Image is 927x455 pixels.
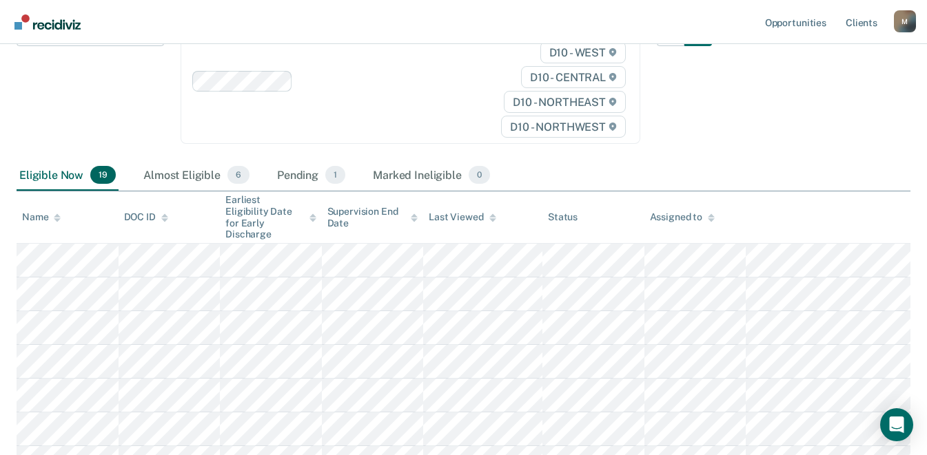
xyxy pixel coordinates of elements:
[504,91,625,113] span: D10 - NORTHEAST
[274,160,348,191] div: Pending1
[141,160,252,191] div: Almost Eligible6
[501,116,625,138] span: D10 - NORTHWEST
[325,166,345,184] span: 1
[540,41,626,63] span: D10 - WEST
[90,166,116,184] span: 19
[650,211,715,223] div: Assigned to
[22,211,61,223] div: Name
[469,166,490,184] span: 0
[227,166,249,184] span: 6
[17,160,119,191] div: Eligible Now19
[225,194,316,240] div: Earliest Eligibility Date for Early Discharge
[124,211,168,223] div: DOC ID
[370,160,493,191] div: Marked Ineligible0
[14,14,81,30] img: Recidiviz
[521,66,626,88] span: D10 - CENTRAL
[894,10,916,32] div: M
[429,211,496,223] div: Last Viewed
[548,211,578,223] div: Status
[880,408,913,441] div: Open Intercom Messenger
[327,206,418,229] div: Supervision End Date
[894,10,916,32] button: Profile dropdown button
